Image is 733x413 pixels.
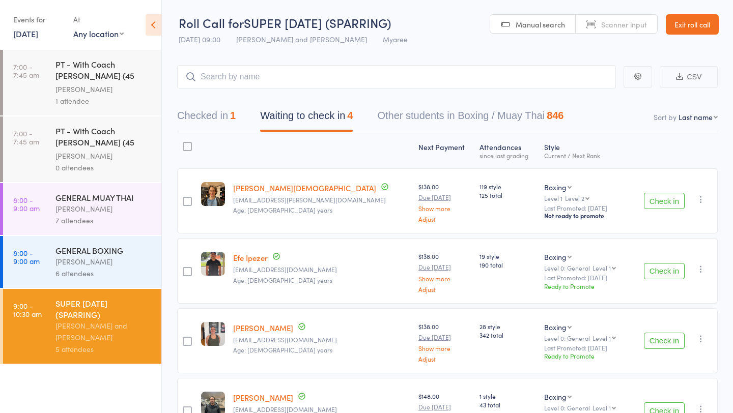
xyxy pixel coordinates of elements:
time: 7:00 - 7:45 am [13,63,39,79]
span: [PERSON_NAME] and [PERSON_NAME] [236,34,367,44]
div: $138.00 [418,182,471,222]
input: Search by name [177,65,616,88]
div: Level 1 [593,264,611,271]
img: image1693989268.png [201,322,225,346]
div: 846 [547,110,563,121]
a: Adjust [418,356,471,362]
div: Atten­dances [475,137,540,164]
small: Due [DATE] [418,263,471,271]
div: Ready to Promote [544,282,626,290]
time: 8:00 - 9:00 am [13,196,40,212]
a: Adjust [418,216,471,222]
img: image1716370789.png [201,182,225,206]
a: Adjust [418,286,471,292]
div: 0 attendees [55,162,153,173]
span: 43 total [480,400,535,409]
div: Ready to Promote [544,351,626,360]
span: Myaree [383,34,408,44]
div: Any location [73,28,124,39]
span: 125 total [480,191,535,199]
div: [PERSON_NAME] [55,83,153,95]
a: [PERSON_NAME] [233,392,293,403]
div: SUPER [DATE] (SPARRING) [55,298,153,320]
button: Waiting to check in4 [260,105,353,132]
a: [PERSON_NAME][DEMOGRAPHIC_DATA] [233,183,376,193]
div: GENERAL MUAY THAI [55,192,153,203]
button: Check in [644,193,685,209]
div: Last name [679,112,713,122]
a: 7:00 -7:45 amPT - With Coach [PERSON_NAME] (45 minutes)[PERSON_NAME]0 attendees [3,116,161,182]
a: Show more [418,205,471,212]
a: 9:00 -10:30 amSUPER [DATE] (SPARRING)[PERSON_NAME] and [PERSON_NAME]5 attendees [3,289,161,364]
div: Boxing [544,322,567,332]
div: [PERSON_NAME] and [PERSON_NAME] [55,320,153,343]
div: Style [540,137,630,164]
span: Manual search [516,19,565,29]
div: 1 [230,110,236,121]
span: Scanner input [601,19,647,29]
div: PT - With Coach [PERSON_NAME] (45 minutes) [55,125,153,150]
span: Age: [DEMOGRAPHIC_DATA] years [233,276,332,284]
span: SUPER [DATE] (SPARRING) [244,14,391,31]
small: Last Promoted: [DATE] [544,344,626,351]
a: Show more [418,275,471,282]
a: [PERSON_NAME] [233,322,293,333]
div: Boxing [544,252,567,262]
div: Boxing [544,392,567,402]
span: 28 style [480,322,535,331]
small: efeipezer07@outlook.com [233,266,410,273]
small: vrdoljak.luka@gmail.com [233,406,410,413]
span: Roll Call for [179,14,244,31]
div: PT - With Coach [PERSON_NAME] (45 minutes) [55,58,153,83]
div: Level 0: General [544,335,626,341]
div: Level 0: General [544,404,626,411]
small: Due [DATE] [418,403,471,410]
button: Check in [644,263,685,279]
div: Level 1 [593,335,611,341]
small: curtin2015.william@gmail.com [233,196,410,203]
div: 7 attendees [55,215,153,226]
span: Age: [DEMOGRAPHIC_DATA] years [233,345,332,354]
button: Checked in1 [177,105,236,132]
div: Boxing [544,182,567,192]
button: Other students in Boxing / Muay Thai846 [377,105,563,132]
time: 7:00 - 7:45 am [13,129,39,145]
div: $138.00 [418,322,471,362]
div: [PERSON_NAME] [55,150,153,162]
a: Show more [418,345,471,351]
span: 190 total [480,260,535,269]
small: Last Promoted: [DATE] [544,204,626,212]
small: Due [DATE] [418,334,471,341]
small: Last Promoted: [DATE] [544,274,626,281]
a: 8:00 -9:00 amGENERAL MUAY THAI[PERSON_NAME]7 attendees [3,183,161,235]
a: Exit roll call [666,14,719,35]
div: Level 2 [565,195,584,201]
div: 5 attendees [55,343,153,355]
div: [PERSON_NAME] [55,203,153,215]
div: Level 0: General [544,264,626,271]
span: 119 style [480,182,535,191]
img: image1719028136.png [201,252,225,276]
label: Sort by [654,112,676,122]
small: oldratirebecca@gmail.com [233,336,410,343]
small: Due [DATE] [418,194,471,201]
span: Age: [DEMOGRAPHIC_DATA] years [233,205,332,214]
div: 6 attendees [55,268,153,279]
div: Current / Next Rank [544,152,626,159]
a: 8:00 -9:00 amGENERAL BOXING[PERSON_NAME]6 attendees [3,236,161,288]
div: Level 1 [593,404,611,411]
div: Level 1 [544,195,626,201]
div: $138.00 [418,252,471,292]
button: Check in [644,333,685,349]
span: 342 total [480,331,535,339]
a: [DATE] [13,28,38,39]
span: [DATE] 09:00 [179,34,220,44]
div: Next Payment [414,137,475,164]
button: CSV [660,66,718,88]
span: 1 style [480,392,535,400]
div: 4 [347,110,353,121]
span: 19 style [480,252,535,260]
div: 1 attendee [55,95,153,107]
div: Events for [13,11,63,28]
a: Efe Ipezer [233,252,268,263]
